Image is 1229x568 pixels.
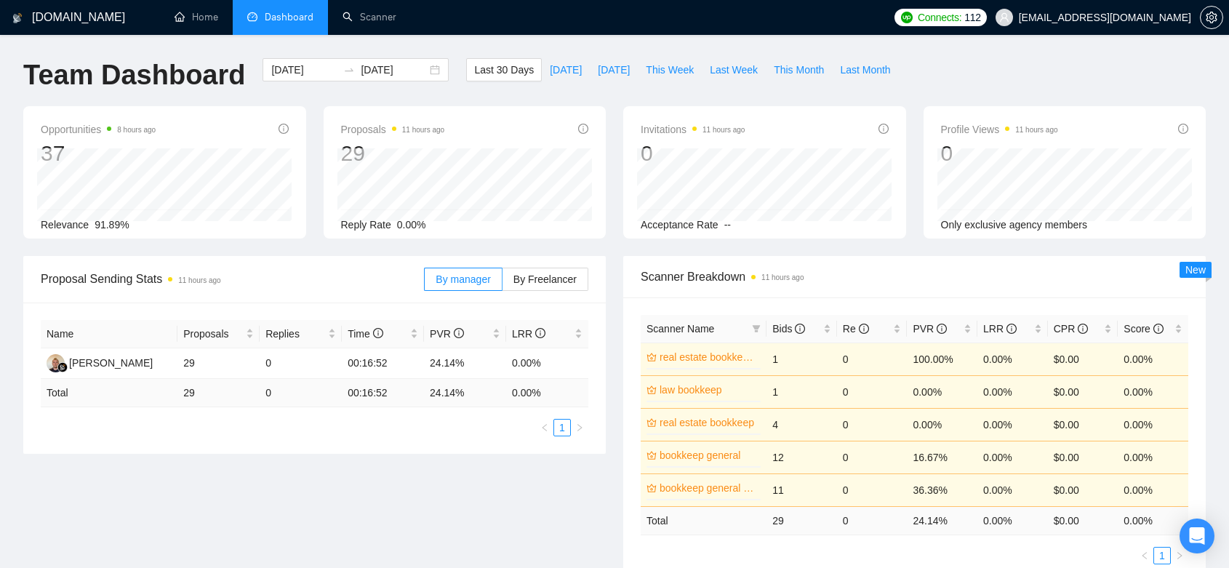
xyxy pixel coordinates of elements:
[1201,12,1222,23] span: setting
[977,441,1048,473] td: 0.00%
[1048,343,1118,375] td: $0.00
[177,320,260,348] th: Proposals
[646,323,714,335] span: Scanner Name
[598,62,630,78] span: [DATE]
[772,323,805,335] span: Bids
[843,323,869,335] span: Re
[341,121,445,138] span: Proposals
[542,58,590,81] button: [DATE]
[646,450,657,460] span: crown
[578,124,588,134] span: info-circle
[1153,324,1164,334] span: info-circle
[554,420,570,436] a: 1
[837,375,908,408] td: 0
[1171,547,1188,564] button: right
[646,385,657,395] span: crown
[1136,547,1153,564] li: Previous Page
[41,270,424,288] span: Proposal Sending Stats
[424,348,506,379] td: 24.14%
[41,121,156,138] span: Opportunities
[1154,548,1170,564] a: 1
[474,62,534,78] span: Last 30 Days
[177,348,260,379] td: 29
[1175,551,1184,560] span: right
[348,328,383,340] span: Time
[837,506,908,535] td: 0
[1048,375,1118,408] td: $0.00
[550,62,582,78] span: [DATE]
[430,328,464,340] span: PVR
[710,62,758,78] span: Last Week
[641,219,718,231] span: Acceptance Rate
[1118,506,1188,535] td: 0.00 %
[641,506,766,535] td: Total
[175,11,218,23] a: homeHome
[702,58,766,81] button: Last Week
[342,379,424,407] td: 00:16:52
[41,320,177,348] th: Name
[752,324,761,333] span: filter
[964,9,980,25] span: 112
[424,379,506,407] td: 24.14 %
[766,473,837,506] td: 11
[342,348,424,379] td: 00:16:52
[95,219,129,231] span: 91.89%
[907,473,977,506] td: 36.36%
[540,423,549,432] span: left
[913,323,947,335] span: PVR
[795,324,805,334] span: info-circle
[571,419,588,436] li: Next Page
[660,382,758,398] a: law bookkeep
[977,408,1048,441] td: 0.00%
[937,324,947,334] span: info-circle
[646,483,657,493] span: crown
[1048,441,1118,473] td: $0.00
[766,58,832,81] button: This Month
[178,276,220,284] time: 11 hours ago
[454,328,464,338] span: info-circle
[837,343,908,375] td: 0
[47,354,65,372] img: AS
[361,62,427,78] input: End date
[641,140,745,167] div: 0
[907,506,977,535] td: 24.14 %
[837,408,908,441] td: 0
[859,324,869,334] span: info-circle
[260,379,342,407] td: 0
[907,441,977,473] td: 16.67%
[837,473,908,506] td: 0
[840,62,890,78] span: Last Month
[506,348,588,379] td: 0.00%
[506,379,588,407] td: 0.00 %
[1078,324,1088,334] span: info-circle
[1200,6,1223,29] button: setting
[343,11,396,23] a: searchScanner
[724,219,731,231] span: --
[69,355,153,371] div: [PERSON_NAME]
[1048,473,1118,506] td: $0.00
[271,62,337,78] input: Start date
[260,320,342,348] th: Replies
[907,408,977,441] td: 0.00%
[941,219,1088,231] span: Only exclusive agency members
[766,408,837,441] td: 4
[536,419,553,436] li: Previous Page
[660,447,758,463] a: bookkeep general
[941,121,1058,138] span: Profile Views
[1118,473,1188,506] td: 0.00%
[1118,343,1188,375] td: 0.00%
[12,7,23,30] img: logo
[397,219,426,231] span: 0.00%
[638,58,702,81] button: This Week
[41,379,177,407] td: Total
[373,328,383,338] span: info-circle
[1140,551,1149,560] span: left
[279,124,289,134] span: info-circle
[918,9,961,25] span: Connects:
[343,64,355,76] span: to
[901,12,913,23] img: upwork-logo.png
[1180,519,1214,553] div: Open Intercom Messenger
[47,356,153,368] a: AS[PERSON_NAME]
[247,12,257,22] span: dashboard
[1118,375,1188,408] td: 0.00%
